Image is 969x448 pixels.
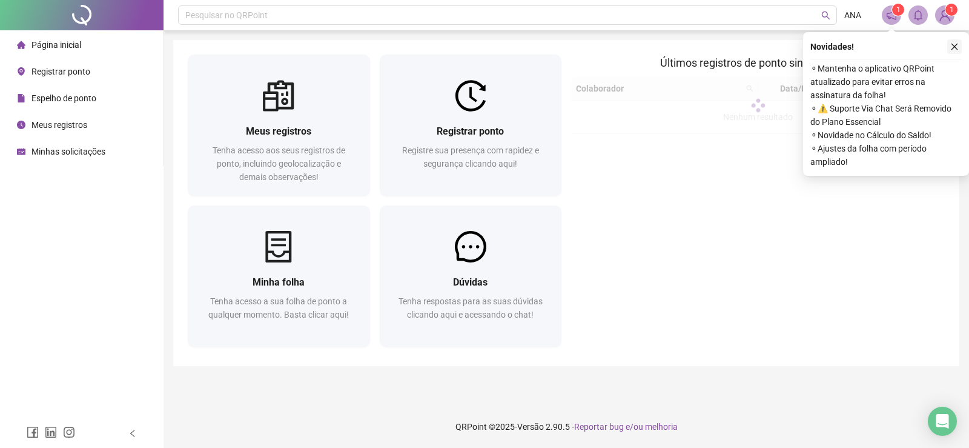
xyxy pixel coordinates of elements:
span: Espelho de ponto [31,93,96,103]
span: left [128,429,137,438]
span: ⚬ Ajustes da folha com período ampliado! [810,142,962,169]
span: Dúvidas [453,276,488,288]
span: schedule [17,147,25,156]
span: 1 [950,5,954,14]
span: file [17,94,25,102]
span: Página inicial [31,40,81,50]
span: Tenha respostas para as suas dúvidas clicando aqui e acessando o chat! [399,296,543,319]
span: Últimos registros de ponto sincronizados [660,56,856,69]
span: Registre sua presença com rapidez e segurança clicando aqui! [402,145,539,169]
span: Reportar bug e/ou melhoria [574,422,678,432]
span: Meus registros [31,120,87,130]
img: 63966 [936,6,954,24]
span: environment [17,67,25,76]
a: Meus registrosTenha acesso aos seus registros de ponto, incluindo geolocalização e demais observa... [188,55,370,196]
span: bell [913,10,924,21]
span: instagram [63,426,75,438]
span: ANA [844,8,861,22]
span: Minha folha [253,276,305,288]
span: home [17,41,25,49]
span: notification [886,10,897,21]
a: Registrar pontoRegistre sua presença com rapidez e segurança clicando aqui! [380,55,562,196]
span: search [821,11,830,20]
span: ⚬ Mantenha o aplicativo QRPoint atualizado para evitar erros na assinatura da folha! [810,62,962,102]
span: Registrar ponto [437,125,504,137]
span: clock-circle [17,121,25,129]
span: Meus registros [246,125,311,137]
sup: 1 [892,4,904,16]
span: Registrar ponto [31,67,90,76]
span: Tenha acesso a sua folha de ponto a qualquer momento. Basta clicar aqui! [208,296,349,319]
sup: Atualize o seu contato no menu Meus Dados [945,4,957,16]
span: ⚬ ⚠️ Suporte Via Chat Será Removido do Plano Essencial [810,102,962,129]
span: close [950,42,959,51]
a: Minha folhaTenha acesso a sua folha de ponto a qualquer momento. Basta clicar aqui! [188,206,370,347]
span: 1 [896,5,901,14]
footer: QRPoint © 2025 - 2.90.5 - [164,406,969,448]
a: DúvidasTenha respostas para as suas dúvidas clicando aqui e acessando o chat! [380,206,562,347]
div: Open Intercom Messenger [928,407,957,436]
span: ⚬ Novidade no Cálculo do Saldo! [810,129,962,142]
span: Tenha acesso aos seus registros de ponto, incluindo geolocalização e demais observações! [213,145,345,182]
span: Novidades ! [810,40,854,53]
span: linkedin [45,426,57,438]
span: facebook [27,426,39,438]
span: Minhas solicitações [31,147,105,156]
span: Versão [517,422,544,432]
